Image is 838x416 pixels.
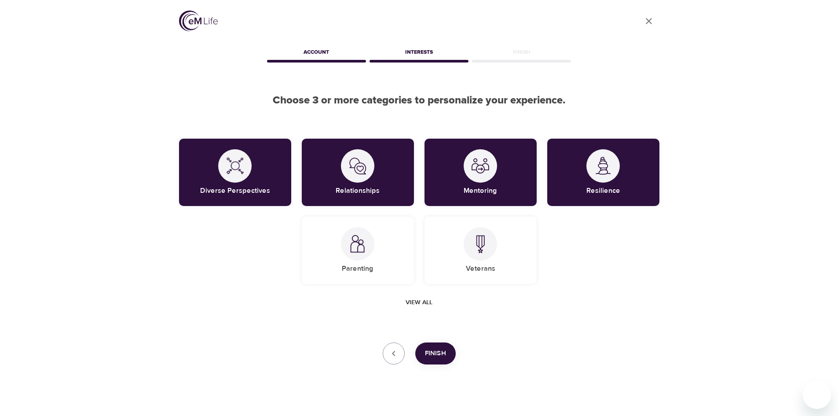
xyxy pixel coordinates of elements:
h5: Mentoring [464,186,497,195]
img: Relationships [349,157,366,175]
span: View all [406,297,432,308]
h5: Relationships [336,186,380,195]
h2: Choose 3 or more categories to personalize your experience. [179,94,659,107]
div: ResilienceResilience [547,139,659,206]
div: MentoringMentoring [424,139,537,206]
div: VeteransVeterans [424,217,537,284]
button: Finish [415,342,456,364]
div: Diverse PerspectivesDiverse Perspectives [179,139,291,206]
img: Mentoring [472,157,489,175]
h5: Parenting [342,264,373,273]
h5: Resilience [586,186,620,195]
img: Resilience [594,157,612,175]
iframe: Button to launch messaging window [803,381,831,409]
div: ParentingParenting [302,217,414,284]
button: View all [402,295,436,311]
a: close [638,11,659,32]
h5: Diverse Perspectives [200,186,270,195]
h5: Veterans [466,264,495,273]
span: Finish [425,348,446,359]
img: logo [179,11,218,31]
img: Veterans [472,235,489,253]
img: Parenting [349,235,366,253]
div: RelationshipsRelationships [302,139,414,206]
img: Diverse Perspectives [226,157,244,175]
